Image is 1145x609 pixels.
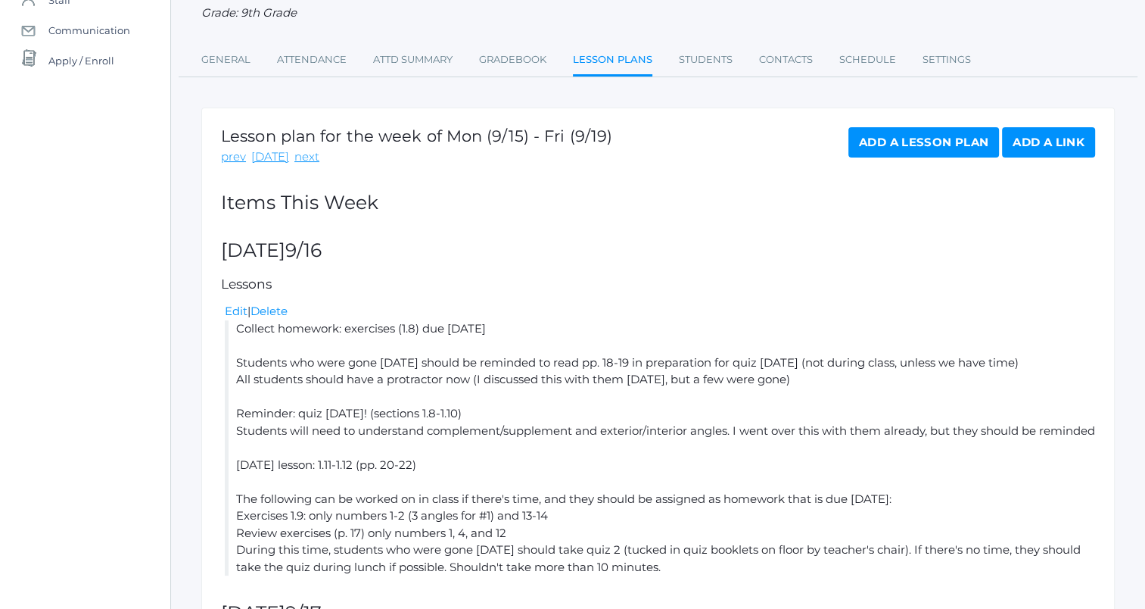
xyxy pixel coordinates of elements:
[201,5,1115,22] div: Grade: 9th Grade
[251,148,289,166] a: [DATE]
[250,304,288,318] a: Delete
[285,239,322,261] span: 9/16
[221,240,1095,261] h2: [DATE]
[294,148,319,166] a: next
[373,45,453,75] a: Attd Summary
[221,277,1095,292] h5: Lessons
[225,304,247,318] a: Edit
[48,45,114,76] span: Apply / Enroll
[679,45,733,75] a: Students
[225,320,1095,576] li: Collect homework: exercises (1.8) due [DATE] Students who were gone [DATE] should be reminded to ...
[221,192,1095,214] h2: Items This Week
[277,45,347,75] a: Attendance
[201,45,250,75] a: General
[221,148,246,166] a: prev
[923,45,971,75] a: Settings
[848,127,999,158] a: Add a Lesson Plan
[839,45,896,75] a: Schedule
[221,127,612,145] h1: Lesson plan for the week of Mon (9/15) - Fri (9/19)
[225,303,1095,320] div: |
[479,45,546,75] a: Gradebook
[573,45,652,77] a: Lesson Plans
[48,15,130,45] span: Communication
[759,45,813,75] a: Contacts
[1002,127,1095,158] a: Add a Link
